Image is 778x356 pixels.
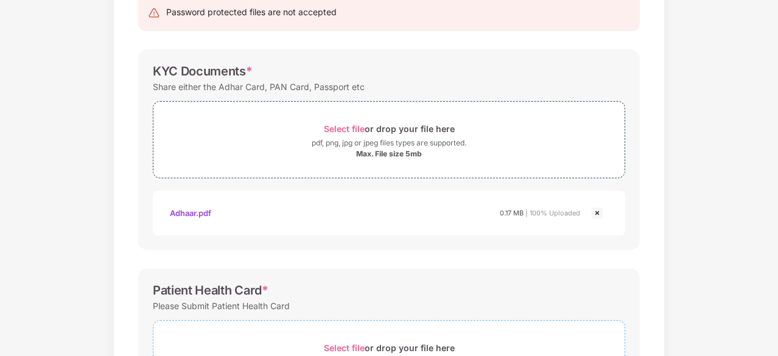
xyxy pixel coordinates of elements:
[153,298,290,314] div: Please Submit Patient Health Card
[525,209,580,217] span: | 100% Uploaded
[324,340,455,356] div: or drop your file here
[153,79,365,95] div: Share either the Adhar Card, PAN Card, Passport etc
[148,7,160,19] img: svg+xml;base64,PHN2ZyB4bWxucz0iaHR0cDovL3d3dy53My5vcmcvMjAwMC9zdmciIHdpZHRoPSIyNCIgaGVpZ2h0PSIyNC...
[166,5,337,19] div: Password protected files are not accepted
[356,149,422,159] div: Max. File size 5mb
[153,111,625,169] span: Select fileor drop your file herepdf, png, jpg or jpeg files types are supported.Max. File size 5mb
[590,206,605,220] img: svg+xml;base64,PHN2ZyBpZD0iQ3Jvc3MtMjR4MjQiIHhtbG5zPSJodHRwOi8vd3d3LnczLm9yZy8yMDAwL3N2ZyIgd2lkdG...
[153,64,253,79] div: KYC Documents
[153,283,268,298] div: Patient Health Card
[324,343,365,353] span: Select file
[312,137,466,149] div: pdf, png, jpg or jpeg files types are supported.
[500,209,524,217] span: 0.17 MB
[324,124,365,134] span: Select file
[170,203,211,223] div: Adhaar.pdf
[324,120,455,137] div: or drop your file here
